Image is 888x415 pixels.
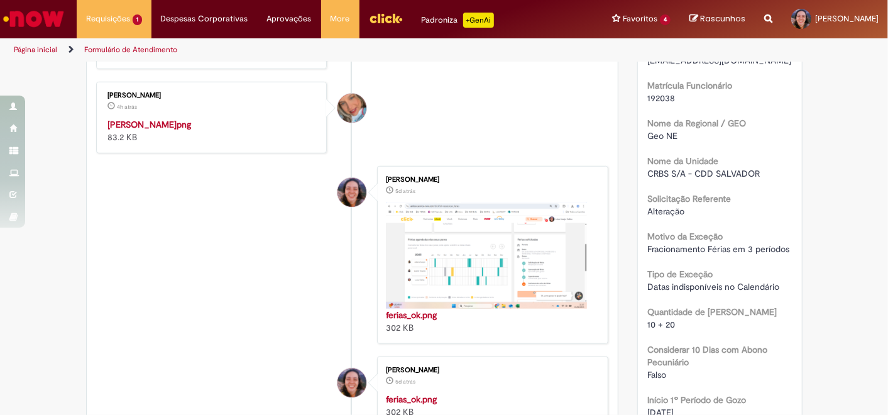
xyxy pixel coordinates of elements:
[118,103,138,111] time: 27/08/2025 11:03:27
[161,13,248,25] span: Despesas Corporativas
[422,13,494,28] div: Padroniza
[660,14,671,25] span: 4
[395,378,415,385] span: 5d atrás
[267,13,312,25] span: Aprovações
[647,319,675,330] span: 10 + 20
[369,9,403,28] img: click_logo_yellow_360x200.png
[133,14,142,25] span: 1
[647,80,732,91] b: Matrícula Funcionário
[331,13,350,25] span: More
[647,306,777,318] b: Quantidade de [PERSON_NAME]
[108,118,317,143] div: 83.2 KB
[395,187,415,195] span: 5d atrás
[9,38,583,62] ul: Trilhas de página
[815,13,879,24] span: [PERSON_NAME]
[623,13,657,25] span: Favoritos
[647,344,767,368] b: Considerar 10 Dias com Abono Pecuniário
[647,281,779,292] span: Datas indisponíveis no Calendário
[386,367,595,374] div: [PERSON_NAME]
[337,368,366,397] div: Luiza Araujo Callizo
[647,206,684,217] span: Alteração
[647,243,789,255] span: Fracionamento Férias em 3 períodos
[386,309,595,334] div: 302 KB
[86,13,130,25] span: Requisições
[463,13,494,28] p: +GenAi
[395,378,415,385] time: 23/08/2025 11:58:19
[689,13,745,25] a: Rascunhos
[14,45,57,55] a: Página inicial
[647,130,677,141] span: Geo NE
[647,193,731,204] b: Solicitação Referente
[386,176,595,184] div: [PERSON_NAME]
[108,119,192,130] a: [PERSON_NAME]png
[84,45,177,55] a: Formulário de Atendimento
[337,178,366,207] div: Luiza Araujo Callizo
[647,55,791,66] span: [EMAIL_ADDRESS][DOMAIN_NAME]
[108,92,317,99] div: [PERSON_NAME]
[647,231,723,242] b: Motivo da Exceção
[647,369,666,380] span: Falso
[1,6,66,31] img: ServiceNow
[647,92,675,104] span: 192038
[337,94,366,123] div: Jacqueline Andrade Galani
[386,309,437,321] a: ferias_ok.png
[647,155,718,167] b: Nome da Unidade
[647,168,760,179] span: CRBS S/A - CDD SALVADOR
[647,394,746,406] b: Início 1º Período de Gozo
[647,268,713,280] b: Tipo de Exceção
[395,187,415,195] time: 23/08/2025 11:58:55
[118,103,138,111] span: 4h atrás
[386,394,437,405] a: ferias_ok.png
[700,13,745,25] span: Rascunhos
[647,118,746,129] b: Nome da Regional / GEO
